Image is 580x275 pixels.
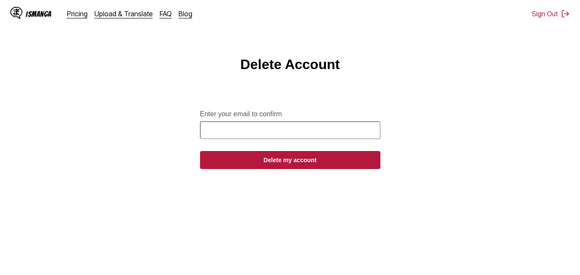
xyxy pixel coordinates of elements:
a: Pricing [67,9,88,18]
a: Blog [179,9,192,18]
a: IsManga LogoIsManga [10,7,67,21]
div: IsManga [26,10,52,18]
a: FAQ [160,9,172,18]
button: Delete my account [200,151,380,169]
h1: Delete Account [240,57,340,73]
label: Enter your email to confirm [200,110,380,118]
button: Sign Out [532,9,570,18]
a: Upload & Translate [94,9,153,18]
img: IsManga Logo [10,7,22,19]
img: Sign out [561,9,570,18]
